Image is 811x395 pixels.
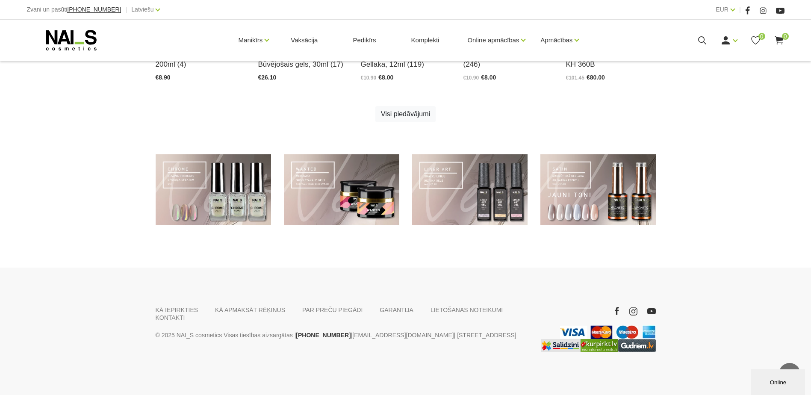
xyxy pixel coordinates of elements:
img: Lielākais Latvijas interneta veikalu preču meklētājs [581,339,618,352]
span: | [125,4,127,15]
a: Latviešu [131,4,153,15]
a: Online apmācības [467,23,519,57]
span: €8.00 [378,74,393,81]
span: €26.10 [258,74,277,81]
a: GARANTIJA [380,306,413,314]
div: Zvani un pasūti [27,4,121,15]
iframe: chat widget [751,368,807,395]
span: €101.45 [566,75,584,81]
a: LIETOŠANAS NOTEIKUMI [431,306,503,314]
a: [PHONE_NUMBER] [67,6,121,13]
a: KĀ IEPIRKTIES [156,306,198,314]
a: Apmācības [540,23,572,57]
span: | [739,4,741,15]
span: 0 [782,33,789,40]
span: €8.00 [481,74,496,81]
span: €80.00 [587,74,605,81]
a: Pedikīrs [346,20,383,61]
a: PAR PREČU PIEGĀDI [302,306,363,314]
a: 0 [750,35,761,46]
a: https://www.gudriem.lv/veikali/lv [618,339,656,352]
span: €10.90 [463,75,479,81]
a: [PHONE_NUMBER] [296,330,351,340]
span: 0 [758,33,765,40]
span: €8.90 [156,74,171,81]
a: Visi piedāvājumi [375,106,436,122]
img: Labākā cena interneta veikalos - Samsung, Cena, iPhone, Mobilie telefoni [541,339,581,352]
img: www.gudriem.lv/veikali/lv [618,339,656,352]
a: Manikīrs [239,23,263,57]
a: Komplekti [404,20,446,61]
a: KĀ APMAKSĀT RĒĶINUS [215,306,285,314]
span: €10.90 [361,75,377,81]
a: KONTAKTI [156,314,185,321]
a: Vaksācija [284,20,324,61]
a: EUR [716,4,728,15]
a: [EMAIL_ADDRESS][DOMAIN_NAME] [352,330,454,340]
p: © 2025 NAI_S cosmetics Visas tiesības aizsargātas | | | [STREET_ADDRESS] [156,330,528,340]
a: 0 [774,35,784,46]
